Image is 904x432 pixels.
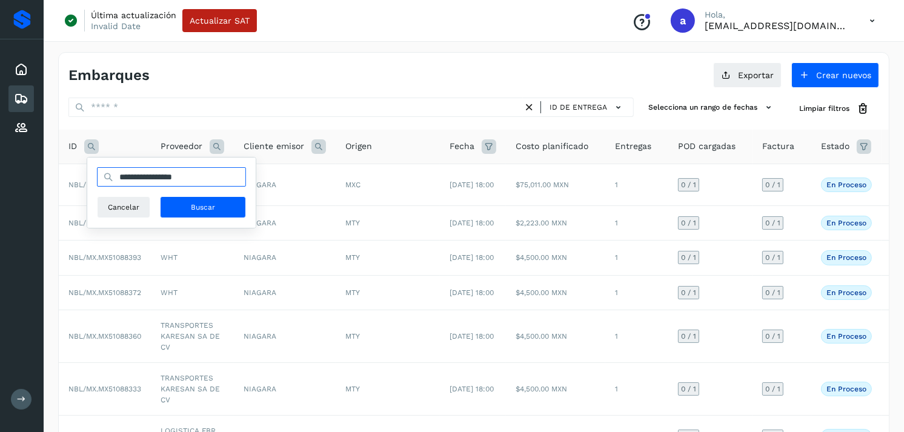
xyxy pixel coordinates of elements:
[151,310,234,363] td: TRANSPORTES KARESAN SA DE CV
[705,10,850,20] p: Hola,
[816,71,871,79] span: Crear nuevos
[8,56,34,83] div: Inicio
[8,115,34,141] div: Proveedores
[506,310,605,363] td: $4,500.00 MXN
[68,181,141,189] span: NBL/MX.MX51088409
[826,332,866,341] p: En proceso
[234,363,336,416] td: NIAGARA
[605,363,668,416] td: 1
[506,205,605,240] td: $2,223.00 MXN
[506,363,605,416] td: $4,500.00 MXN
[738,71,774,79] span: Exportar
[190,16,250,25] span: Actualizar SAT
[450,140,474,153] span: Fecha
[678,140,736,153] span: POD cargadas
[681,181,696,188] span: 0 / 1
[151,275,234,310] td: WHT
[234,205,336,240] td: NIAGARA
[68,67,150,84] h4: Embarques
[345,181,361,189] span: MXC
[450,385,494,393] span: [DATE] 18:00
[182,9,257,32] button: Actualizar SAT
[345,140,372,153] span: Origen
[68,332,141,341] span: NBL/MX.MX51088360
[605,241,668,275] td: 1
[791,62,879,88] button: Crear nuevos
[450,288,494,297] span: [DATE] 18:00
[713,62,782,88] button: Exportar
[615,140,651,153] span: Entregas
[345,253,360,262] span: MTY
[234,164,336,205] td: NIAGARA
[68,140,77,153] span: ID
[161,140,202,153] span: Proveedor
[765,333,780,340] span: 0 / 1
[705,20,850,32] p: alejperez@niagarawater.com
[345,288,360,297] span: MTY
[8,85,34,112] div: Embarques
[450,219,494,227] span: [DATE] 18:00
[765,385,780,393] span: 0 / 1
[345,332,360,341] span: MTY
[681,254,696,261] span: 0 / 1
[605,164,668,205] td: 1
[345,385,360,393] span: MTY
[68,385,141,393] span: NBL/MX.MX51088333
[68,288,141,297] span: NBL/MX.MX51088372
[826,219,866,227] p: En proceso
[450,181,494,189] span: [DATE] 18:00
[681,219,696,227] span: 0 / 1
[546,99,628,116] button: ID de entrega
[762,140,794,153] span: Factura
[345,219,360,227] span: MTY
[681,289,696,296] span: 0 / 1
[234,275,336,310] td: NIAGARA
[506,241,605,275] td: $4,500.00 MXN
[789,98,879,120] button: Limpiar filtros
[826,385,866,393] p: En proceso
[681,385,696,393] span: 0 / 1
[244,140,304,153] span: Cliente emisor
[681,333,696,340] span: 0 / 1
[68,253,141,262] span: NBL/MX.MX51088393
[450,253,494,262] span: [DATE] 18:00
[506,164,605,205] td: $75,011.00 MXN
[151,241,234,275] td: WHT
[799,103,849,114] span: Limpiar filtros
[765,289,780,296] span: 0 / 1
[550,102,607,113] span: ID de entrega
[826,181,866,189] p: En proceso
[68,219,141,227] span: NBL/MX.MX51088405
[826,288,866,297] p: En proceso
[605,275,668,310] td: 1
[234,241,336,275] td: NIAGARA
[506,275,605,310] td: $4,500.00 MXN
[821,140,849,153] span: Estado
[765,181,780,188] span: 0 / 1
[450,332,494,341] span: [DATE] 18:00
[826,253,866,262] p: En proceso
[91,21,141,32] p: Invalid Date
[516,140,588,153] span: Costo planificado
[605,205,668,240] td: 1
[91,10,176,21] p: Última actualización
[765,254,780,261] span: 0 / 1
[765,219,780,227] span: 0 / 1
[643,98,780,118] button: Selecciona un rango de fechas
[151,363,234,416] td: TRANSPORTES KARESAN SA DE CV
[234,310,336,363] td: NIAGARA
[605,310,668,363] td: 1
